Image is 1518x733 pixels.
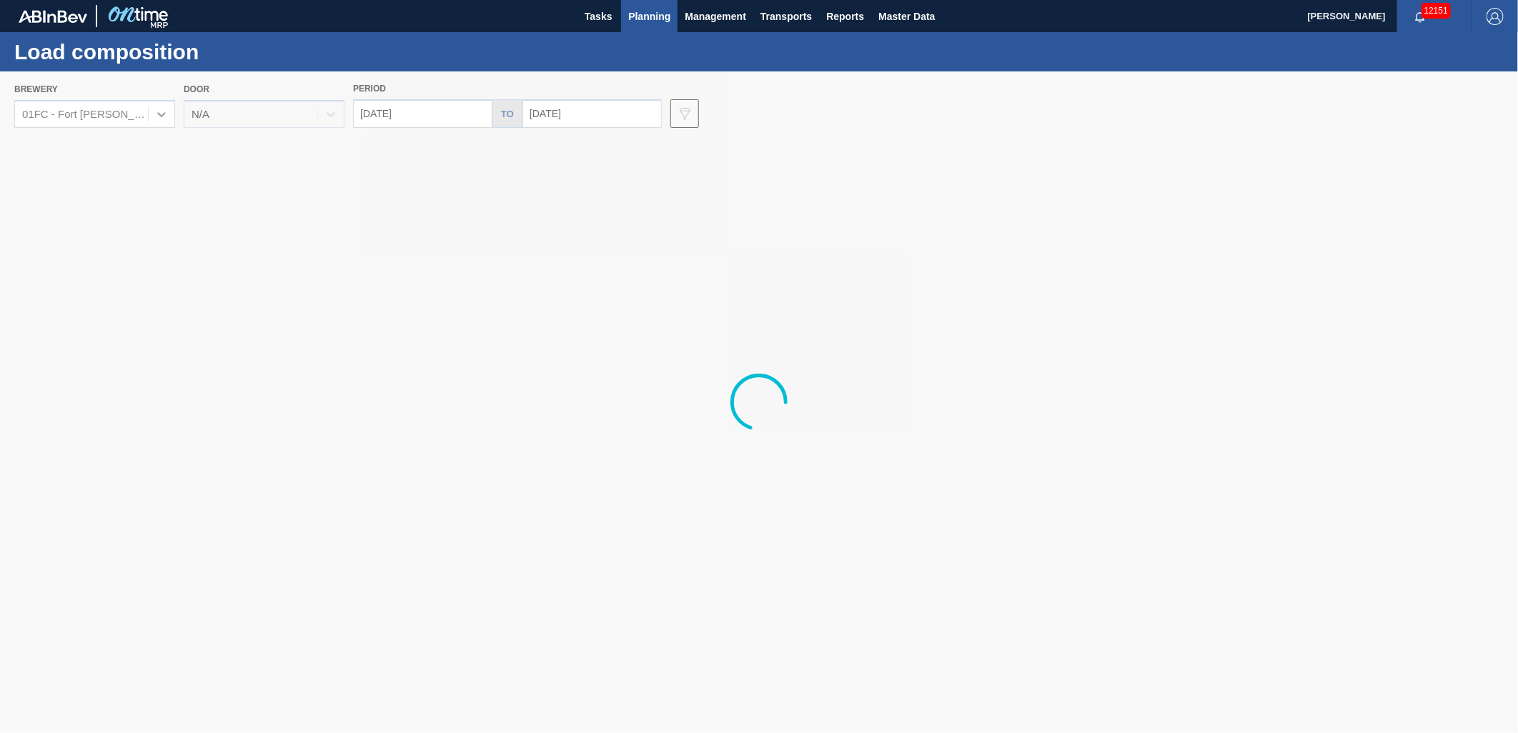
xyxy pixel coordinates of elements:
[878,8,935,25] span: Master Data
[760,8,812,25] span: Transports
[628,8,670,25] span: Planning
[1487,8,1504,25] img: Logout
[19,10,87,23] img: TNhmsLtSVTkK8tSr43FrP2fwEKptu5GPRR3wAAAABJRU5ErkJggg==
[14,44,268,60] h1: Load composition
[582,8,614,25] span: Tasks
[685,8,746,25] span: Management
[826,8,864,25] span: Reports
[1422,3,1451,19] span: 12151
[1397,6,1443,26] button: Notifications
